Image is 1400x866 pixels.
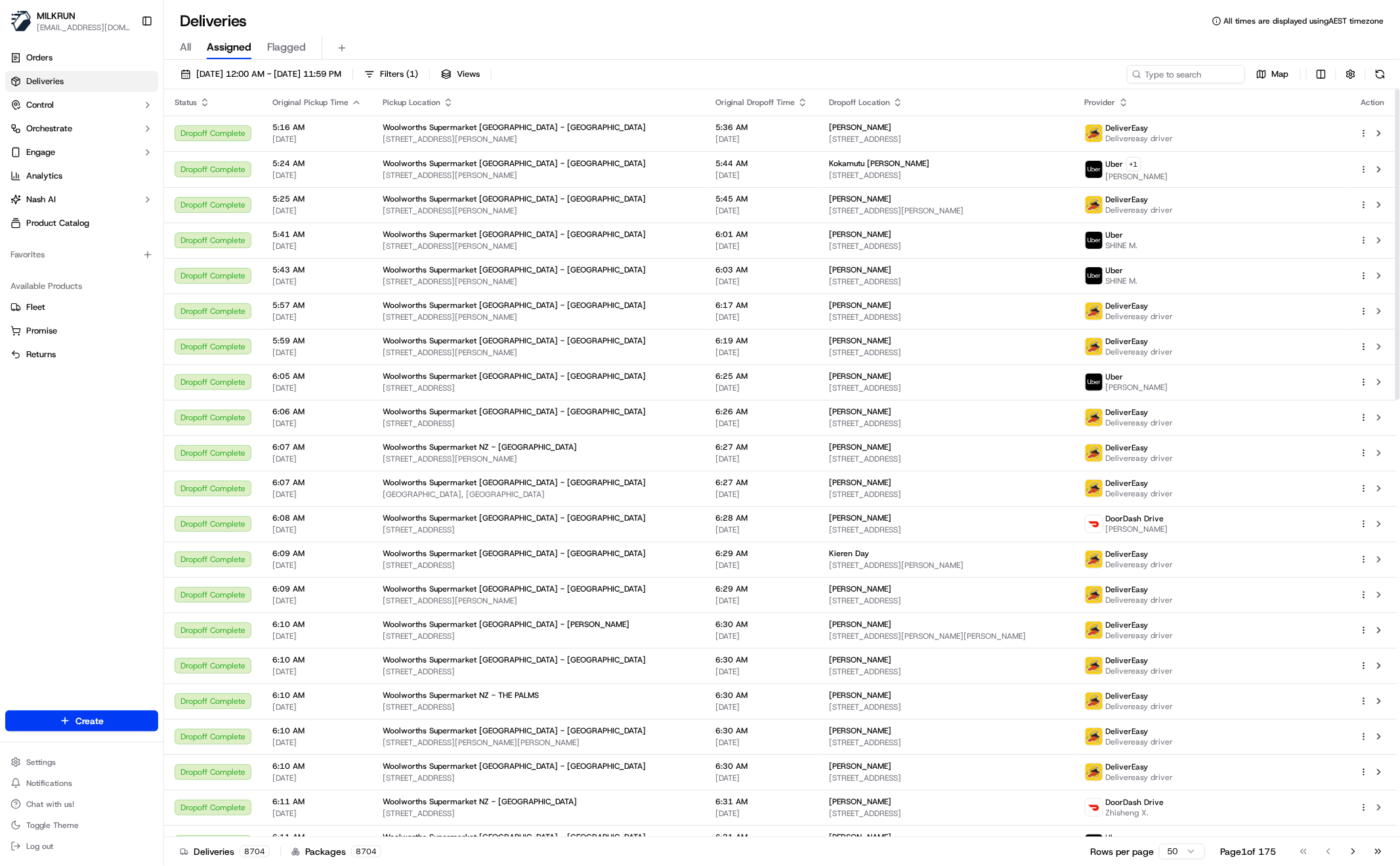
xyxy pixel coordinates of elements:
[383,206,694,216] span: [STREET_ADDRESS][PERSON_NAME]
[26,76,64,87] span: Deliveries
[715,796,808,807] span: 6:31 AM
[383,229,646,240] span: Woolworths Supermarket [GEOGRAPHIC_DATA] - [GEOGRAPHIC_DATA]
[1086,374,1103,391] img: uber-new-logo.jpeg
[715,737,808,748] span: [DATE]
[829,347,1063,358] span: [STREET_ADDRESS]
[715,158,808,169] span: 5:44 AM
[715,276,808,287] span: [DATE]
[5,320,158,341] button: Promise
[272,300,362,311] span: 5:57 AM
[383,406,646,417] span: Woolworths Supermarket [GEOGRAPHIC_DATA] - [GEOGRAPHIC_DATA]
[1086,799,1103,816] img: doordash_logo_v2.png
[383,276,694,287] span: [STREET_ADDRESS][PERSON_NAME]
[383,300,646,311] span: Woolworths Supermarket [GEOGRAPHIC_DATA] - [GEOGRAPHIC_DATA]
[383,655,646,665] span: Woolworths Supermarket [GEOGRAPHIC_DATA] - [GEOGRAPHIC_DATA]
[272,122,362,133] span: 5:16 AM
[1106,620,1149,630] span: DeliverEasy
[13,13,39,39] img: Nash
[1086,586,1103,603] img: delivereasy_logo.png
[829,737,1063,748] span: [STREET_ADDRESS]
[383,418,694,429] span: [STREET_ADDRESS]
[1086,657,1103,674] img: delivereasy_logo.png
[1106,453,1174,464] span: Delivereasy driver
[1106,382,1168,393] span: [PERSON_NAME]
[829,702,1063,712] span: [STREET_ADDRESS]
[272,241,362,251] span: [DATE]
[272,489,362,500] span: [DATE]
[272,312,362,322] span: [DATE]
[715,206,808,216] span: [DATE]
[1250,65,1295,83] button: Map
[272,454,362,464] span: [DATE]
[715,525,808,535] span: [DATE]
[383,619,629,630] span: Woolworths Supermarket [GEOGRAPHIC_DATA] - [PERSON_NAME]
[13,53,239,74] p: Welcome 👋
[829,761,891,771] span: [PERSON_NAME]
[380,68,418,80] span: Filters
[1106,524,1168,534] span: [PERSON_NAME]
[272,418,362,429] span: [DATE]
[5,837,158,855] button: Log out
[5,297,158,318] button: Fleet
[272,97,349,108] span: Original Pickup Time
[829,265,891,275] span: [PERSON_NAME]
[1086,303,1103,320] img: delivereasy_logo.png
[26,52,53,64] span: Orders
[45,125,215,139] div: Start new chat
[715,122,808,133] span: 5:36 AM
[272,206,362,216] span: [DATE]
[715,406,808,417] span: 6:26 AM
[383,122,646,133] span: Woolworths Supermarket [GEOGRAPHIC_DATA] - [GEOGRAPHIC_DATA]
[715,761,808,771] span: 6:30 AM
[383,761,646,771] span: Woolworths Supermarket [GEOGRAPHIC_DATA] - [GEOGRAPHIC_DATA]
[111,192,121,202] div: 💻
[715,477,808,488] span: 6:27 AM
[829,655,891,665] span: [PERSON_NAME]
[1086,693,1103,710] img: delivereasy_logo.png
[1224,16,1384,26] span: All times are displayed using AEST timezone
[829,631,1063,641] span: [STREET_ADDRESS][PERSON_NAME][PERSON_NAME]
[829,725,891,736] span: [PERSON_NAME]
[1106,194,1149,205] span: DeliverEasy
[5,816,158,834] button: Toggle Theme
[383,371,646,381] span: Woolworths Supermarket [GEOGRAPHIC_DATA] - [GEOGRAPHIC_DATA]
[715,666,808,677] span: [DATE]
[1106,443,1149,453] span: DeliverEasy
[715,548,808,559] span: 6:29 AM
[829,206,1063,216] span: [STREET_ADDRESS][PERSON_NAME]
[1106,407,1149,418] span: DeliverEasy
[26,170,62,182] span: Analytics
[26,190,100,204] span: Knowledge Base
[829,477,891,488] span: [PERSON_NAME]
[272,631,362,641] span: [DATE]
[11,349,153,360] a: Returns
[383,336,646,346] span: Woolworths Supermarket [GEOGRAPHIC_DATA] - [GEOGRAPHIC_DATA]
[8,185,106,209] a: 📗Knowledge Base
[383,690,539,701] span: Woolworths Supermarket NZ - THE PALMS
[37,9,75,22] button: MILKRUN
[272,525,362,535] span: [DATE]
[715,300,808,311] span: 6:17 AM
[829,548,869,559] span: Kieren Day
[829,666,1063,677] span: [STREET_ADDRESS]
[1106,478,1149,488] span: DeliverEasy
[715,194,808,204] span: 5:45 AM
[1127,65,1245,83] input: Type to search
[5,276,158,297] div: Available Products
[1106,240,1138,251] span: SHINE M.
[11,301,153,313] a: Fleet
[829,584,891,594] span: [PERSON_NAME]
[829,773,1063,783] span: [STREET_ADDRESS]
[829,690,891,701] span: [PERSON_NAME]
[1106,347,1174,357] span: Delivereasy driver
[175,97,197,108] span: Status
[1106,171,1168,182] span: [PERSON_NAME]
[829,97,890,108] span: Dropoff Location
[1106,549,1149,559] span: DeliverEasy
[5,118,158,139] button: Orchestrate
[5,71,158,92] a: Deliveries
[383,477,646,488] span: Woolworths Supermarket [GEOGRAPHIC_DATA] - [GEOGRAPHIC_DATA]
[829,241,1063,251] span: [STREET_ADDRESS]
[1106,701,1174,712] span: Delivereasy driver
[75,714,104,727] span: Create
